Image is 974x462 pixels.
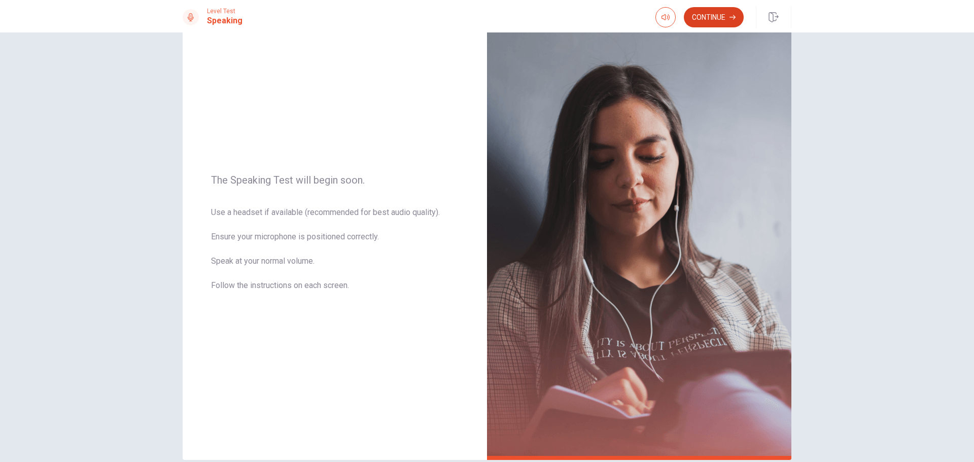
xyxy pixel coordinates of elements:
[684,7,744,27] button: Continue
[207,8,242,15] span: Level Test
[487,18,791,460] img: speaking intro
[207,15,242,27] h1: Speaking
[211,174,459,186] span: The Speaking Test will begin soon.
[211,206,459,304] span: Use a headset if available (recommended for best audio quality). Ensure your microphone is positi...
